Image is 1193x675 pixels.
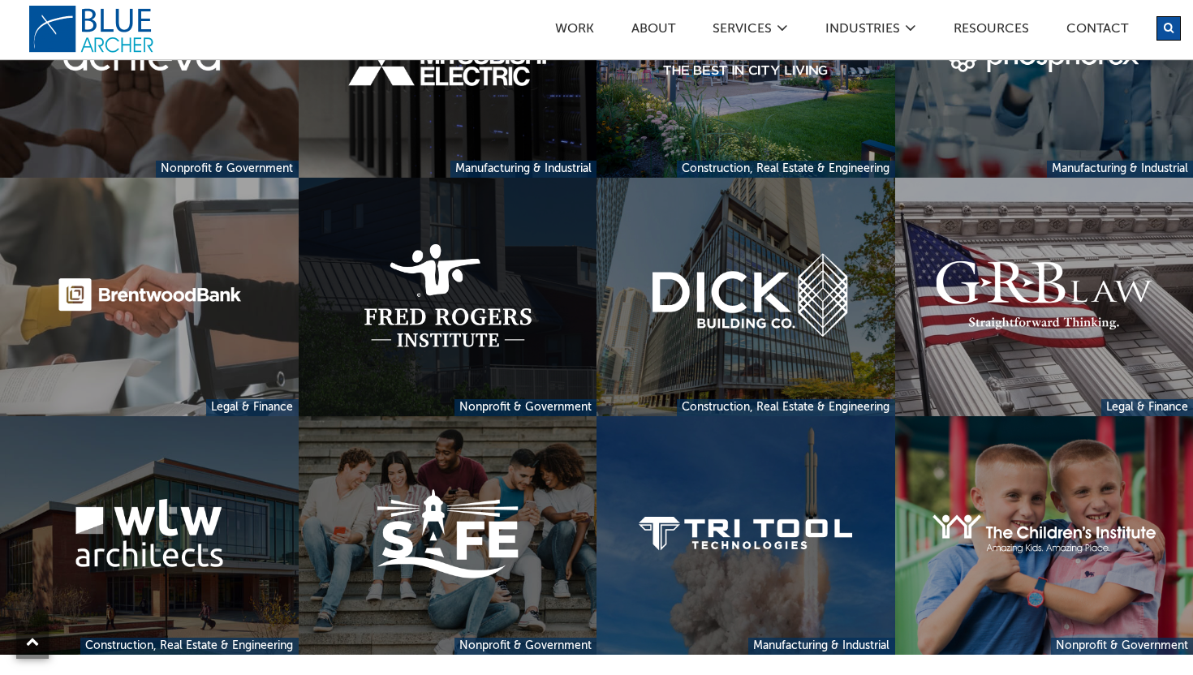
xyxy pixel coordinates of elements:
a: Legal & Finance [1101,399,1193,416]
a: Manufacturing & Industrial [748,638,894,655]
a: ABOUT [631,23,676,40]
a: Nonprofit & Government [1051,638,1193,655]
a: Construction, Real Estate & Engineering [80,638,298,655]
a: Work [554,23,595,40]
a: Nonprofit & Government [454,638,596,655]
a: Resources [953,23,1030,40]
a: Construction, Real Estate & Engineering [677,399,894,416]
a: Manufacturing & Industrial [450,161,596,178]
a: Nonprofit & Government [454,399,596,416]
a: Contact [1066,23,1129,40]
a: Construction, Real Estate & Engineering [677,161,894,178]
a: Manufacturing & Industrial [1047,161,1193,178]
a: SERVICES [712,23,773,40]
a: logo [28,5,158,54]
a: Nonprofit & Government [156,161,298,178]
a: Legal & Finance [206,399,298,416]
a: Industries [825,23,901,40]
